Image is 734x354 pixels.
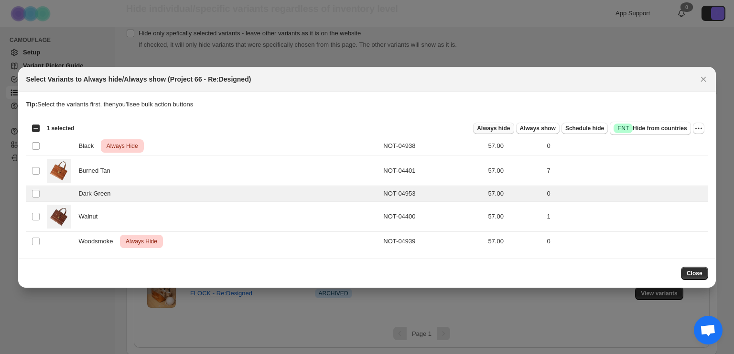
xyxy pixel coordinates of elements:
[380,231,485,251] td: NOT-04939
[47,159,71,183] img: Project_66_Burned_Tan.jpg
[46,125,74,132] span: 1 selected
[544,231,708,251] td: 0
[78,141,99,151] span: Black
[124,236,159,247] span: Always Hide
[697,73,710,86] button: Close
[544,156,708,186] td: 7
[565,125,604,132] span: Schedule hide
[561,123,608,134] button: Schedule hide
[473,123,514,134] button: Always hide
[485,156,544,186] td: 57.00
[485,186,544,201] td: 57.00
[26,101,37,108] strong: Tip:
[681,267,708,280] button: Close
[380,136,485,156] td: NOT-04938
[485,136,544,156] td: 57.00
[78,237,118,246] span: Woodsmoke
[26,74,251,84] h2: Select Variants to Always hide/Always show (Project 66 - Re:Designed)
[26,100,708,109] p: Select the variants first, then you'll see bulk action buttons
[47,205,71,229] img: Project_66_Walnut.jpg
[614,124,687,133] span: Hide from countries
[694,316,723,344] a: Open chat
[520,125,556,132] span: Always show
[687,270,702,277] span: Close
[78,189,116,198] span: Dark Green
[380,186,485,201] td: NOT-04953
[617,125,629,132] span: ENT
[477,125,510,132] span: Always hide
[693,123,704,134] button: More actions
[544,136,708,156] td: 0
[78,166,115,176] span: Burned Tan
[78,212,103,221] span: Walnut
[485,231,544,251] td: 57.00
[516,123,560,134] button: Always show
[380,156,485,186] td: NOT-04401
[380,201,485,231] td: NOT-04400
[544,201,708,231] td: 1
[544,186,708,201] td: 0
[610,122,691,135] button: SuccessENTHide from countries
[105,140,140,152] span: Always Hide
[485,201,544,231] td: 57.00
